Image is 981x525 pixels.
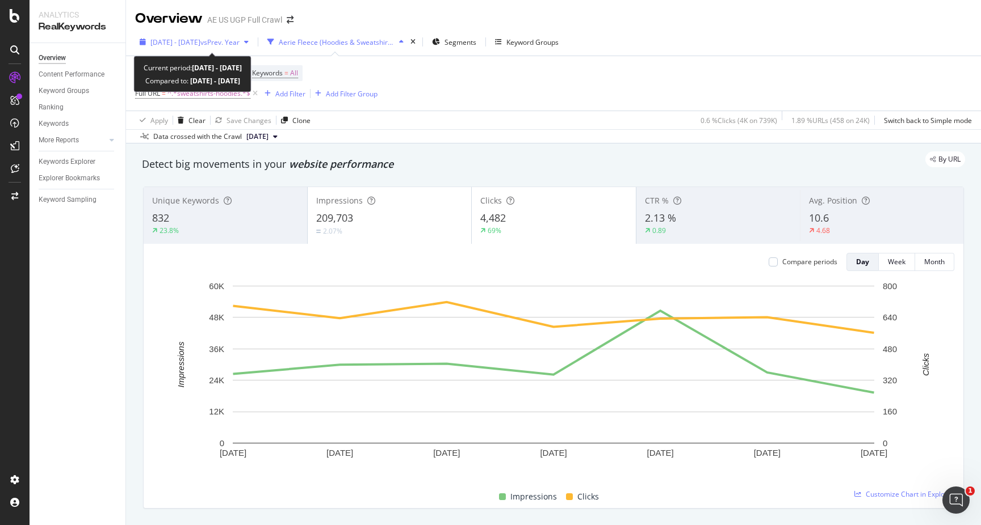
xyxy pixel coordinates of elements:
[279,37,395,47] div: Aerie Fleece (Hoodies & Sweatshirts 2025)
[577,490,599,503] span: Clicks
[408,36,418,48] div: times
[856,257,869,266] div: Day
[39,134,106,146] a: More Reports
[152,211,169,225] span: 832
[861,448,887,458] text: [DATE]
[153,280,954,477] svg: A chart.
[488,226,501,235] div: 69%
[39,118,69,130] div: Keywords
[966,486,975,496] span: 1
[647,448,674,458] text: [DATE]
[915,253,954,271] button: Month
[866,489,954,499] span: Customize Chart in Explorer
[854,489,954,499] a: Customize Chart in Explorer
[209,407,224,416] text: 12K
[39,52,118,64] a: Overview
[188,116,206,125] div: Clear
[188,76,240,86] b: [DATE] - [DATE]
[135,33,253,51] button: [DATE] - [DATE]vsPrev. Year
[260,87,305,100] button: Add Filter
[888,257,905,266] div: Week
[176,341,186,387] text: Impressions
[284,68,288,78] span: =
[150,116,168,125] div: Apply
[326,89,378,99] div: Add Filter Group
[209,344,224,354] text: 36K
[791,116,870,125] div: 1.89 % URLs ( 458 on 24K )
[506,37,559,47] div: Keyword Groups
[924,257,945,266] div: Month
[150,37,200,47] span: [DATE] - [DATE]
[316,195,363,206] span: Impressions
[152,195,219,206] span: Unique Keywords
[200,37,240,47] span: vs Prev. Year
[942,486,970,514] iframe: Intercom live chat
[433,448,460,458] text: [DATE]
[326,448,353,458] text: [DATE]
[754,448,781,458] text: [DATE]
[510,490,557,503] span: Impressions
[782,257,837,266] div: Compare periods
[491,33,563,51] button: Keyword Groups
[209,312,224,322] text: 48K
[39,69,104,81] div: Content Performance
[39,101,64,113] div: Ranking
[145,74,240,87] div: Compared to:
[39,194,97,206] div: Keyword Sampling
[39,85,89,97] div: Keyword Groups
[480,211,506,225] span: 4,482
[809,195,857,206] span: Avg. Position
[39,101,118,113] a: Ranking
[167,86,250,101] span: ^.*sweatshirts-hoodies.*$
[39,156,118,168] a: Keywords Explorer
[192,63,242,73] b: [DATE] - [DATE]
[323,226,342,236] div: 2.07%
[160,226,179,235] div: 23.8%
[652,226,666,235] div: 0.89
[938,156,961,163] span: By URL
[846,253,879,271] button: Day
[883,312,897,322] text: 640
[162,88,166,98] span: =
[39,69,118,81] a: Content Performance
[209,375,224,385] text: 24K
[809,211,829,225] span: 10.6
[39,172,118,184] a: Explorer Bookmarks
[220,438,224,448] text: 0
[645,211,676,225] span: 2.13 %
[39,85,118,97] a: Keyword Groups
[645,195,669,206] span: CTR %
[135,9,203,28] div: Overview
[209,281,224,291] text: 60K
[153,132,242,142] div: Data crossed with the Crawl
[287,16,294,24] div: arrow-right-arrow-left
[445,37,476,47] span: Segments
[879,111,972,129] button: Switch back to Simple mode
[211,111,271,129] button: Save Changes
[39,118,118,130] a: Keywords
[39,134,79,146] div: More Reports
[207,14,282,26] div: AE US UGP Full Crawl
[39,9,116,20] div: Analytics
[263,33,408,51] button: Aerie Fleece (Hoodies & Sweatshirts 2025)
[220,448,246,458] text: [DATE]
[701,116,777,125] div: 0.6 % Clicks ( 4K on 739K )
[276,111,311,129] button: Clone
[135,88,160,98] span: Full URL
[227,116,271,125] div: Save Changes
[144,61,242,74] div: Current period:
[540,448,567,458] text: [DATE]
[173,111,206,129] button: Clear
[883,438,887,448] text: 0
[311,87,378,100] button: Add Filter Group
[816,226,830,235] div: 4.68
[292,116,311,125] div: Clone
[316,211,353,225] span: 209,703
[427,33,481,51] button: Segments
[242,130,282,143] button: [DATE]
[39,172,100,184] div: Explorer Bookmarks
[275,89,305,99] div: Add Filter
[39,20,116,33] div: RealKeywords
[246,132,269,142] span: 2025 Aug. 22nd
[883,344,897,354] text: 480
